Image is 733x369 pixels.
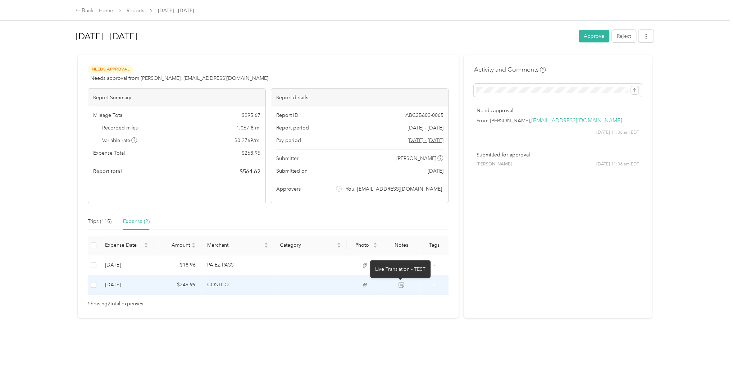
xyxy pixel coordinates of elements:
[88,65,133,73] span: Needs Approval
[596,129,639,136] span: [DATE] 11:06 am EDT
[99,275,154,295] td: 9-20-2025
[274,236,347,255] th: Category
[476,151,639,159] p: Submitted for approval
[144,245,148,249] span: caret-down
[531,117,622,124] a: [EMAIL_ADDRESS][DOMAIN_NAME]
[191,245,196,249] span: caret-down
[242,111,260,119] span: $ 295.67
[207,242,263,248] span: Merchant
[579,30,609,42] button: Approve
[346,185,442,193] span: You, [EMAIL_ADDRESS][DOMAIN_NAME]
[93,111,123,119] span: Mileage Total
[612,30,636,42] button: Reject
[433,262,435,268] span: -
[596,161,639,168] span: [DATE] 11:06 am EDT
[433,282,435,288] span: -
[419,275,449,295] td: -
[99,8,113,14] a: Home
[99,236,154,255] th: Expense Date
[419,236,449,255] th: Tags
[93,149,125,157] span: Expense Total
[271,89,449,106] div: Report details
[276,137,301,144] span: Pay period
[425,242,443,248] div: Tags
[476,161,511,168] span: [PERSON_NAME]
[373,241,377,246] span: caret-up
[90,74,268,82] span: Needs approval from [PERSON_NAME], [EMAIL_ADDRESS][DOMAIN_NAME]
[419,255,449,275] td: -
[276,111,299,119] span: Report ID
[276,155,299,162] span: Submitter
[276,167,308,175] span: Submitted on
[127,8,144,14] a: Reports
[99,255,154,275] td: 9-30-2025
[76,6,94,15] div: Back
[123,218,150,225] div: Expense (2)
[235,137,260,144] span: $ 0.2769 / mi
[693,329,733,369] iframe: Everlance-gr Chat Button Frame
[276,185,301,193] span: Approvers
[93,168,122,175] span: Report total
[102,137,137,144] span: Variable rate
[264,245,268,249] span: caret-down
[347,236,383,255] th: Photo
[154,275,201,295] td: $249.99
[405,111,443,119] span: ABC2B602-0065
[242,149,260,157] span: $ 268.95
[476,117,639,124] p: From [PERSON_NAME],
[407,124,443,132] span: [DATE] - [DATE]
[236,124,260,132] span: 1,067.8 mi
[88,89,265,106] div: Report Summary
[201,255,274,275] td: PA EZ PASS
[88,300,143,308] span: Showing 2 total expenses
[158,7,194,14] span: [DATE] - [DATE]
[383,236,419,255] th: Notes
[476,107,639,114] p: Needs approval
[407,137,443,144] span: Go to pay period
[264,241,268,246] span: caret-up
[396,155,436,162] span: [PERSON_NAME]
[160,242,190,248] span: Amount
[337,241,341,246] span: caret-up
[337,245,341,249] span: caret-down
[370,260,431,278] div: Live Translation - TEST
[276,124,309,132] span: Report period
[191,241,196,246] span: caret-up
[144,241,148,246] span: caret-up
[102,124,138,132] span: Recorded miles
[201,236,274,255] th: Merchant
[154,236,201,255] th: Amount
[201,275,274,295] td: COSTCO
[474,65,546,74] h4: Activity and Comments
[280,242,335,248] span: Category
[88,218,111,225] div: Trips (115)
[154,255,201,275] td: $18.96
[352,242,372,248] span: Photo
[373,245,377,249] span: caret-down
[105,242,142,248] span: Expense Date
[427,167,443,175] span: [DATE]
[76,28,574,45] h1: Sep 1 - 30, 2025
[240,167,260,176] span: $ 564.62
